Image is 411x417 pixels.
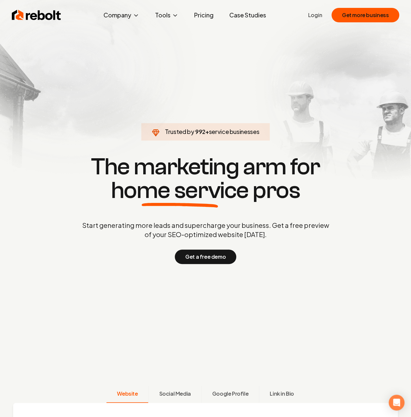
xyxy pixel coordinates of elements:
button: Company [98,9,145,22]
button: Social Media [148,386,201,403]
a: Login [308,11,322,19]
span: Social Media [159,390,191,398]
span: service businesses [209,128,260,135]
button: Link in Bio [259,386,305,403]
div: Open Intercom Messenger [389,395,404,410]
h1: The marketing arm for pros [48,155,363,202]
span: Link in Bio [270,390,294,398]
p: Start generating more leads and supercharge your business. Get a free preview of your SEO-optimiz... [81,221,331,239]
span: Trusted by [165,128,194,135]
span: Website [117,390,138,398]
a: Pricing [189,9,219,22]
a: Case Studies [224,9,271,22]
span: home service [111,179,249,202]
button: Google Profile [201,386,259,403]
button: Tools [150,9,184,22]
span: 992 [195,127,205,136]
button: Get a free demo [175,250,236,264]
button: Get more business [331,8,399,22]
button: Website [106,386,148,403]
span: + [205,128,209,135]
img: Rebolt Logo [12,9,61,22]
span: Google Profile [212,390,248,398]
